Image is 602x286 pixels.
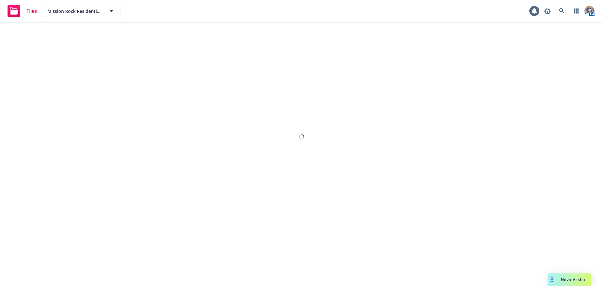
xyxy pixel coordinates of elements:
[26,8,37,13] span: Files
[556,5,568,17] a: Search
[548,273,556,286] div: Drag to move
[548,273,591,286] button: Nova Assist
[42,5,120,17] button: Mission Rock Residential, LLC
[541,5,554,17] a: Report a Bug
[584,6,594,16] img: photo
[570,5,583,17] a: Switch app
[47,8,102,14] span: Mission Rock Residential, LLC
[5,2,40,20] a: Files
[561,277,586,282] span: Nova Assist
